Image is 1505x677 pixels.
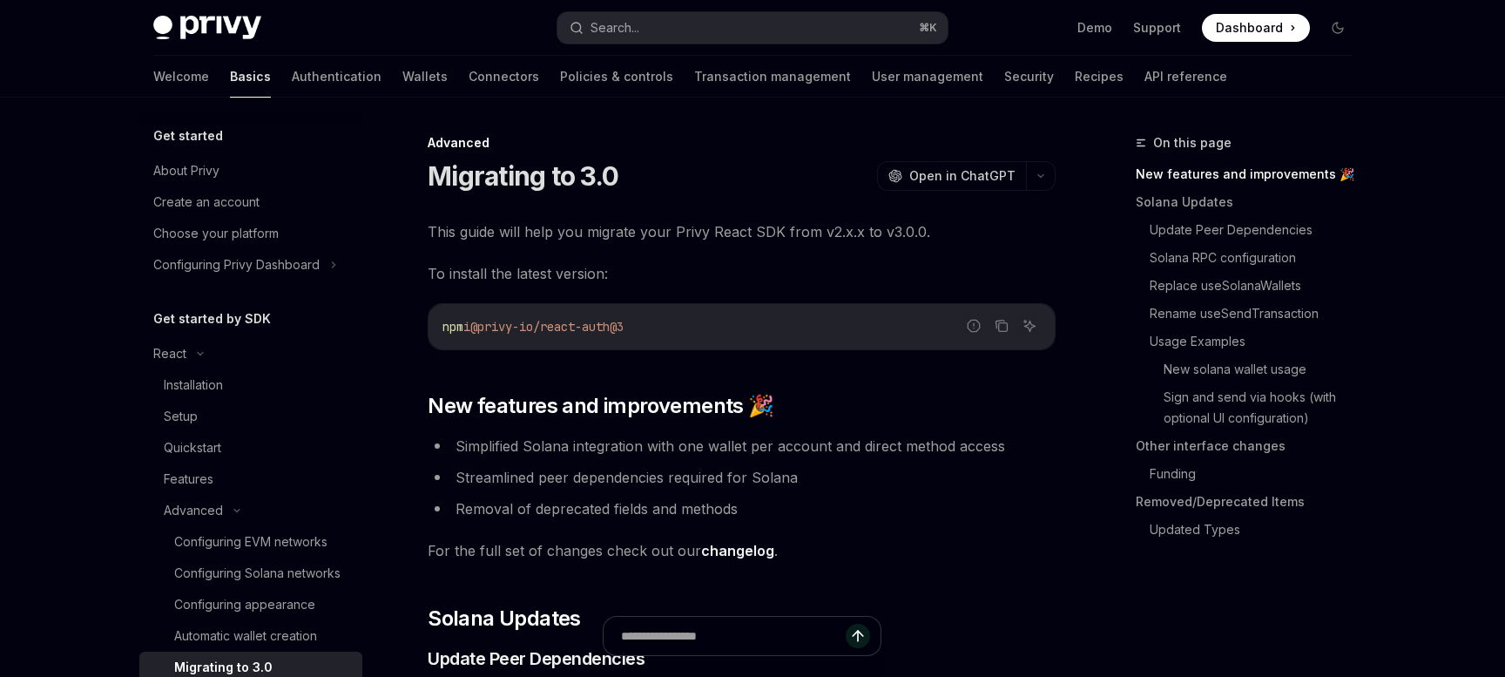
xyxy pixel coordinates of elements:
[1150,460,1366,488] a: Funding
[139,464,362,495] a: Features
[1150,300,1366,328] a: Rename useSendTransaction
[1144,56,1227,98] a: API reference
[402,56,448,98] a: Wallets
[990,315,1013,337] button: Copy the contents from the code block
[1077,19,1112,37] a: Demo
[139,620,362,652] a: Automatic wallet creation
[164,469,213,490] div: Features
[919,21,937,35] span: ⌘ K
[1150,216,1366,244] a: Update Peer Dependencies
[1324,14,1352,42] button: Toggle dark mode
[1150,244,1366,272] a: Solana RPC configuration
[962,315,985,337] button: Report incorrect code
[164,406,198,427] div: Setup
[694,56,851,98] a: Transaction management
[153,16,261,40] img: dark logo
[153,254,320,275] div: Configuring Privy Dashboard
[428,134,1056,152] div: Advanced
[139,432,362,464] a: Quickstart
[557,12,948,44] button: Search...⌘K
[428,392,773,420] span: New features and improvements 🎉
[153,343,186,364] div: React
[1164,383,1366,432] a: Sign and send via hooks (with optional UI configuration)
[442,319,463,335] span: npm
[428,261,1056,286] span: To install the latest version:
[139,558,362,589] a: Configuring Solana networks
[153,56,209,98] a: Welcome
[560,56,673,98] a: Policies & controls
[428,538,1056,563] span: For the full set of changes check out our .
[139,401,362,432] a: Setup
[591,17,639,38] div: Search...
[1150,516,1366,544] a: Updated Types
[164,375,223,396] div: Installation
[701,542,774,560] a: changelog
[139,589,362,620] a: Configuring appearance
[139,526,362,558] a: Configuring EVM networks
[174,594,315,615] div: Configuring appearance
[1004,56,1054,98] a: Security
[292,56,381,98] a: Authentication
[428,434,1056,458] li: Simplified Solana integration with one wallet per account and direct method access
[470,319,624,335] span: @privy-io/react-auth@3
[164,500,223,521] div: Advanced
[428,220,1056,244] span: This guide will help you migrate your Privy React SDK from v2.x.x to v3.0.0.
[909,167,1016,185] span: Open in ChatGPT
[1075,56,1124,98] a: Recipes
[428,160,618,192] h1: Migrating to 3.0
[1136,188,1366,216] a: Solana Updates
[139,369,362,401] a: Installation
[1150,328,1366,355] a: Usage Examples
[139,186,362,218] a: Create an account
[1136,432,1366,460] a: Other interface changes
[174,531,327,552] div: Configuring EVM networks
[1202,14,1310,42] a: Dashboard
[1136,160,1366,188] a: New features and improvements 🎉
[230,56,271,98] a: Basics
[877,161,1026,191] button: Open in ChatGPT
[463,319,470,335] span: i
[1133,19,1181,37] a: Support
[153,192,260,213] div: Create an account
[1018,315,1041,337] button: Ask AI
[139,155,362,186] a: About Privy
[428,465,1056,490] li: Streamlined peer dependencies required for Solana
[153,223,279,244] div: Choose your platform
[174,563,341,584] div: Configuring Solana networks
[153,160,219,181] div: About Privy
[174,626,317,647] div: Automatic wallet creation
[872,56,983,98] a: User management
[153,308,271,329] h5: Get started by SDK
[1164,355,1366,383] a: New solana wallet usage
[1216,19,1283,37] span: Dashboard
[469,56,539,98] a: Connectors
[1150,272,1366,300] a: Replace useSolanaWallets
[846,624,870,648] button: Send message
[428,605,581,633] span: Solana Updates
[1153,132,1232,153] span: On this page
[164,437,221,458] div: Quickstart
[139,218,362,249] a: Choose your platform
[153,125,223,146] h5: Get started
[428,497,1056,521] li: Removal of deprecated fields and methods
[1136,488,1366,516] a: Removed/Deprecated Items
